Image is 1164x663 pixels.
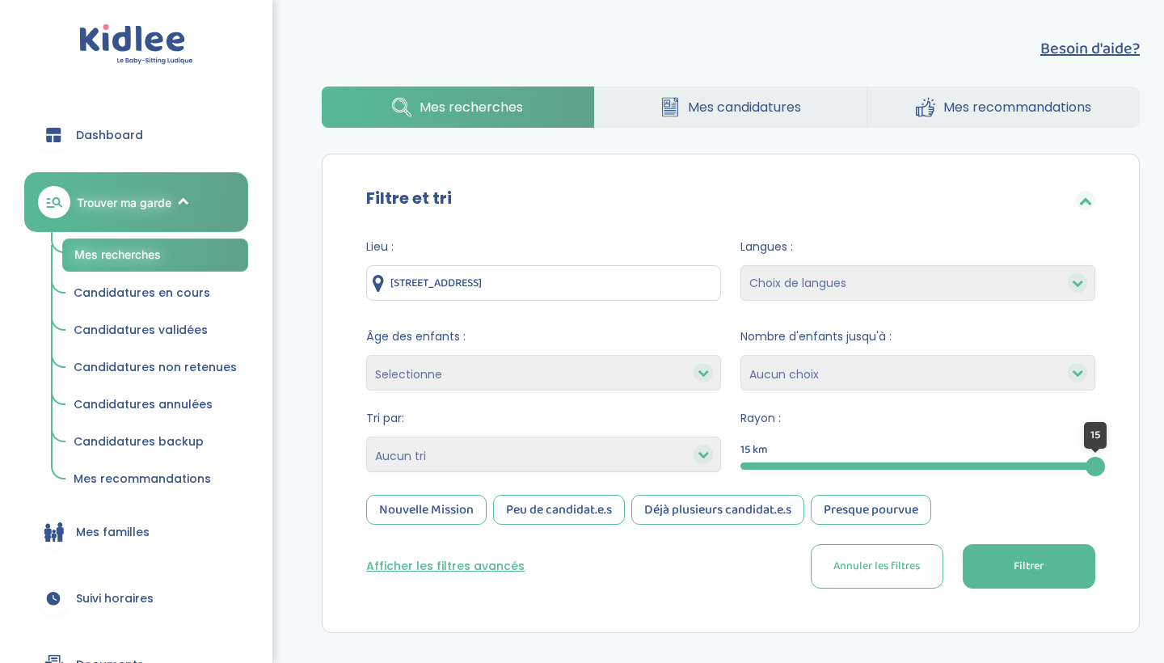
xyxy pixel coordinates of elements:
span: Annuler les filtres [833,558,920,575]
a: Trouver ma garde [24,172,248,232]
label: Filtre et tri [366,186,452,210]
a: Mes recherches [322,87,593,128]
span: 15 km [740,441,768,458]
button: Afficher les filtres avancés [366,558,525,575]
a: Mes recommandations [62,464,248,495]
a: Mes familles [24,503,248,561]
span: Nombre d'enfants jusqu'à : [740,328,1095,345]
span: Langues : [740,239,1095,255]
span: Mes recommandations [943,97,1091,117]
a: Candidatures annulées [62,390,248,420]
span: Suivi horaires [76,590,154,607]
a: Mes recommandations [867,87,1140,128]
span: 15 [1090,426,1100,444]
span: Mes recommandations [74,471,211,487]
span: Filtrer [1014,558,1044,575]
a: Dashboard [24,106,248,164]
span: Trouver ma garde [77,194,171,211]
span: Mes recherches [420,97,523,117]
div: Presque pourvue [811,495,931,525]
div: Peu de candidat.e.s [493,495,625,525]
a: Mes candidatures [595,87,867,128]
input: Ville ou code postale [366,265,721,301]
span: Candidatures en cours [74,285,210,301]
a: Candidatures backup [62,427,248,458]
div: Déjà plusieurs candidat.e.s [631,495,804,525]
span: Rayon : [740,410,1095,427]
a: Suivi horaires [24,569,248,627]
img: logo.svg [79,24,193,65]
span: Mes familles [76,524,150,541]
span: Candidatures annulées [74,396,213,412]
span: Candidatures validées [74,322,208,338]
button: Filtrer [963,544,1095,589]
span: Mes candidatures [688,97,801,117]
span: Candidatures non retenues [74,359,237,375]
span: Tri par: [366,410,721,427]
a: Candidatures en cours [62,278,248,309]
a: Candidatures validées [62,315,248,346]
div: Nouvelle Mission [366,495,487,525]
span: Dashboard [76,127,143,144]
span: Mes recherches [74,247,161,261]
span: Candidatures backup [74,433,204,450]
button: Besoin d'aide? [1040,36,1140,61]
span: Lieu : [366,239,721,255]
span: Âge des enfants : [366,328,721,345]
button: Annuler les filtres [811,544,943,589]
a: Mes recherches [62,239,248,272]
a: Candidatures non retenues [62,353,248,383]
